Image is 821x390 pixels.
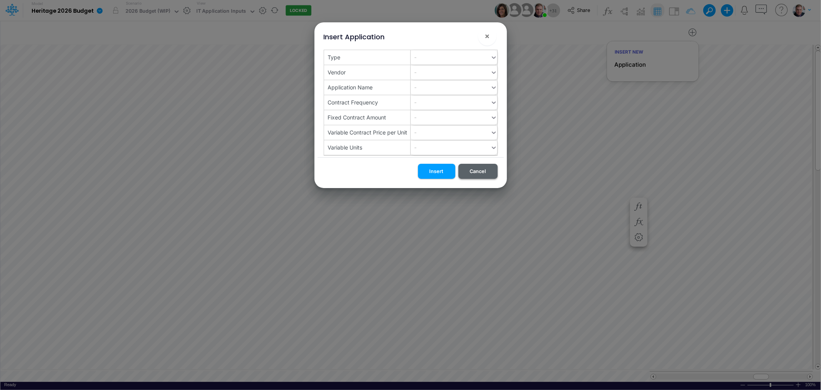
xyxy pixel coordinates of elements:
[328,68,346,76] div: Vendor
[415,68,417,76] div: -
[324,32,385,42] div: Insert Application
[415,128,417,136] div: -
[415,113,417,121] div: -
[328,53,341,61] div: Type
[328,83,373,91] div: Application Name
[328,128,408,136] div: Variable Contract Price per Unit
[328,98,378,106] div: Contract Frequency
[485,31,490,40] span: ×
[478,27,497,45] button: Close
[415,98,417,106] div: -
[418,164,455,179] button: Insert
[415,83,417,91] div: -
[415,143,417,151] div: -
[328,113,386,121] div: Fixed Contract Amount
[458,164,498,179] button: Cancel
[328,143,363,151] div: Variable Units
[415,53,417,61] div: -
